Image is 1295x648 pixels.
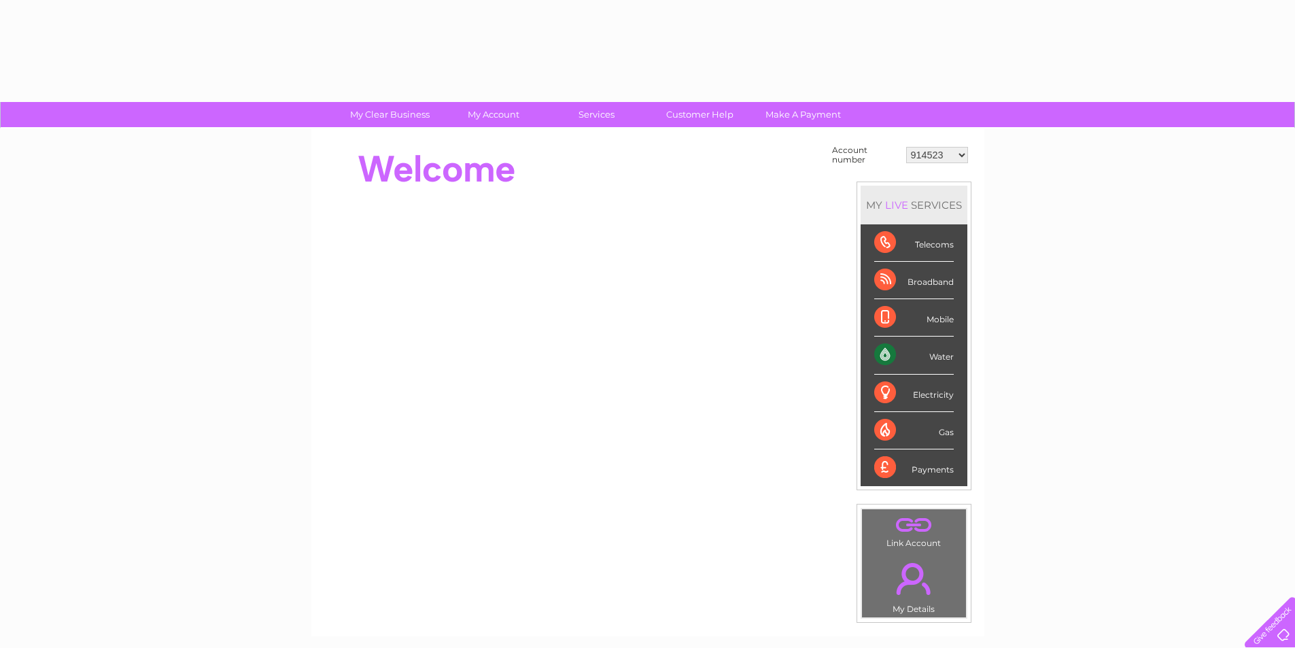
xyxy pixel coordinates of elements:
td: Link Account [861,509,967,551]
a: Make A Payment [747,102,859,127]
div: LIVE [882,199,911,211]
div: Water [874,337,954,374]
a: Services [540,102,653,127]
div: Payments [874,449,954,486]
div: MY SERVICES [861,186,967,224]
a: Customer Help [644,102,756,127]
td: My Details [861,551,967,618]
a: My Clear Business [334,102,446,127]
div: Telecoms [874,224,954,262]
div: Mobile [874,299,954,337]
a: My Account [437,102,549,127]
td: Account number [829,142,903,168]
a: . [865,555,963,602]
a: . [865,513,963,536]
div: Electricity [874,375,954,412]
div: Gas [874,412,954,449]
div: Broadband [874,262,954,299]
